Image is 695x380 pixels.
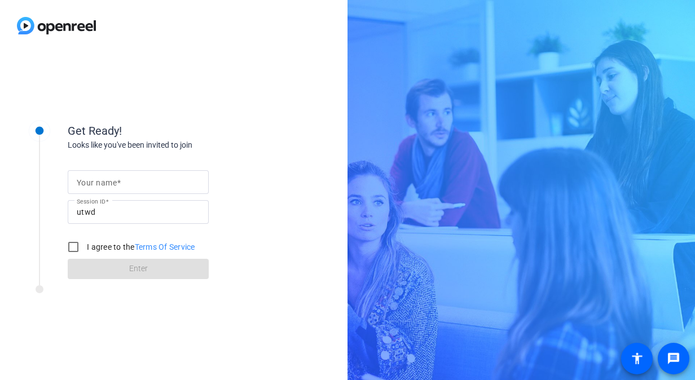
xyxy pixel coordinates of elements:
mat-label: Session ID [77,198,105,205]
mat-label: Your name [77,178,117,187]
div: Get Ready! [68,122,293,139]
div: Looks like you've been invited to join [68,139,293,151]
mat-icon: accessibility [630,352,644,365]
label: I agree to the [85,241,195,253]
mat-icon: message [667,352,680,365]
a: Terms Of Service [135,242,195,251]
